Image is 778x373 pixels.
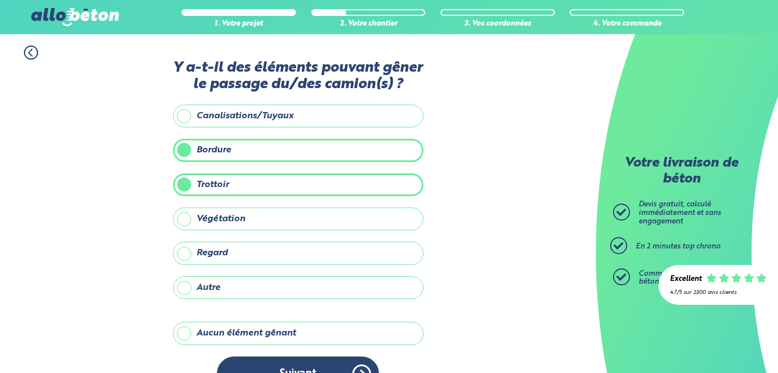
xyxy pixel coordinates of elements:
[636,243,721,250] span: En 2 minutes top chrono
[677,329,765,360] iframe: Help widget launcher
[173,276,423,299] label: Autre
[670,275,702,284] div: Excellent
[173,60,423,93] label: Y a-t-il des éléments pouvant gêner le passage du/des camion(s) ?
[173,208,423,230] label: Végétation
[441,20,555,28] div: 3. Vos coordonnées
[31,8,119,26] img: allobéton
[311,20,426,28] div: 2. Votre chantier
[182,20,296,28] div: 1. Votre projet
[639,270,730,286] span: Commandez ensuite votre béton prêt à l'emploi
[173,322,423,345] label: Aucun élément gênant
[639,201,721,225] span: Devis gratuit, calculé immédiatement et sans engagement
[173,173,423,196] label: Trottoir
[570,20,684,28] div: 4. Votre commande
[670,289,767,296] div: 4.7/5 sur 2300 avis clients
[616,156,747,187] p: Votre livraison de béton
[173,105,423,127] label: Canalisations/Tuyaux
[173,139,423,161] label: Bordure
[173,242,423,264] label: Regard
